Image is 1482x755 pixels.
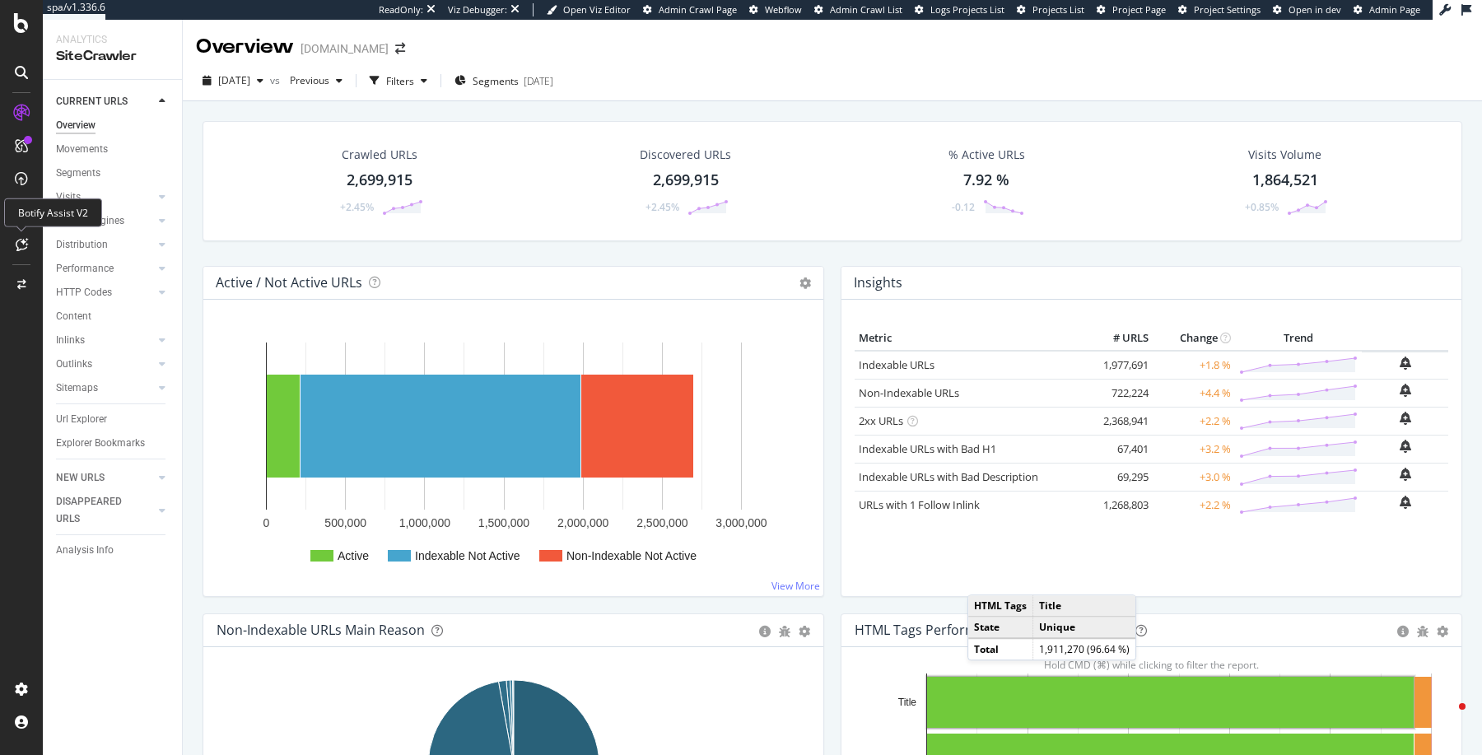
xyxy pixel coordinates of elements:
a: Admin Crawl Page [643,3,737,16]
td: Unique [1033,616,1136,638]
div: bug [779,626,790,637]
div: bug [1417,626,1428,637]
a: View More [771,579,820,593]
div: +2.45% [340,200,374,214]
div: arrow-right-arrow-left [395,43,405,54]
div: Inlinks [56,332,85,349]
div: Url Explorer [56,411,107,428]
div: circle-info [759,626,771,637]
div: HTTP Codes [56,284,112,301]
div: bell-plus [1400,384,1411,397]
div: Analytics [56,33,169,47]
text: Non-Indexable Not Active [566,549,697,562]
td: 69,295 [1087,463,1153,491]
div: bell-plus [1400,496,1411,509]
a: Project Settings [1178,3,1261,16]
th: # URLS [1087,326,1153,351]
div: Botify Assist V2 [4,198,102,227]
text: Title [898,697,917,708]
td: +1.8 % [1153,351,1235,380]
a: Admin Page [1354,3,1420,16]
span: Segments [473,74,519,88]
div: gear [799,626,810,637]
div: Sitemaps [56,380,98,397]
div: Segments [56,165,100,182]
a: Sitemaps [56,380,154,397]
div: 2,699,915 [347,170,412,191]
div: circle-info [1397,626,1409,637]
span: Project Page [1112,3,1166,16]
div: [DOMAIN_NAME] [301,40,389,57]
a: Indexable URLs with Bad Description [859,469,1038,484]
td: State [968,616,1033,638]
div: Explorer Bookmarks [56,435,145,452]
div: Analysis Info [56,542,114,559]
span: vs [270,73,283,87]
div: Outlinks [56,356,92,373]
th: Change [1153,326,1235,351]
a: Analysis Info [56,542,170,559]
text: 2,500,000 [636,516,687,529]
text: Indexable Not Active [415,549,520,562]
text: 500,000 [324,516,366,529]
text: 1,000,000 [399,516,450,529]
td: Total [968,638,1033,659]
td: 67,401 [1087,435,1153,463]
td: HTML Tags [968,595,1033,617]
td: 1,977,691 [1087,351,1153,380]
div: Distribution [56,236,108,254]
div: 2,699,915 [653,170,719,191]
td: 1,911,270 (96.64 %) [1033,638,1136,659]
svg: A chart. [217,326,811,583]
a: HTTP Codes [56,284,154,301]
div: 7.92 % [963,170,1009,191]
td: +3.0 % [1153,463,1235,491]
div: bell-plus [1400,412,1411,425]
button: Filters [363,68,434,94]
div: bell-plus [1400,468,1411,481]
a: Inlinks [56,332,154,349]
a: Projects List [1017,3,1084,16]
a: DISAPPEARED URLS [56,493,154,528]
span: Open in dev [1289,3,1341,16]
div: Non-Indexable URLs Main Reason [217,622,425,638]
span: Admin Crawl Page [659,3,737,16]
div: HTML Tags Performance for Indexable URLs [855,622,1129,638]
a: Url Explorer [56,411,170,428]
a: Explorer Bookmarks [56,435,170,452]
h4: Active / Not Active URLs [216,272,362,294]
div: +0.85% [1245,200,1279,214]
div: Movements [56,141,108,158]
td: 722,224 [1087,379,1153,407]
div: bell-plus [1400,440,1411,453]
a: Indexable URLs with Bad H1 [859,441,996,456]
h4: Insights [854,272,902,294]
th: Trend [1235,326,1362,351]
a: Project Page [1097,3,1166,16]
a: Segments [56,165,170,182]
div: bell-plus [1400,357,1411,370]
div: DISAPPEARED URLS [56,493,139,528]
a: Overview [56,117,170,134]
span: Previous [283,73,329,87]
span: Open Viz Editor [563,3,631,16]
span: Admin Page [1369,3,1420,16]
a: Open in dev [1273,3,1341,16]
a: Content [56,308,170,325]
div: Viz Debugger: [448,3,507,16]
span: Logs Projects List [930,3,1004,16]
text: 3,000,000 [715,516,767,529]
div: 1,864,521 [1252,170,1318,191]
td: +3.2 % [1153,435,1235,463]
a: Performance [56,260,154,277]
span: Project Settings [1194,3,1261,16]
iframe: Intercom live chat [1426,699,1466,739]
a: Logs Projects List [915,3,1004,16]
div: Overview [56,117,96,134]
div: +2.45% [645,200,679,214]
span: Webflow [765,3,802,16]
div: SiteCrawler [56,47,169,66]
a: Indexable URLs [859,357,934,372]
div: Visits [56,189,81,206]
a: CURRENT URLS [56,93,154,110]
